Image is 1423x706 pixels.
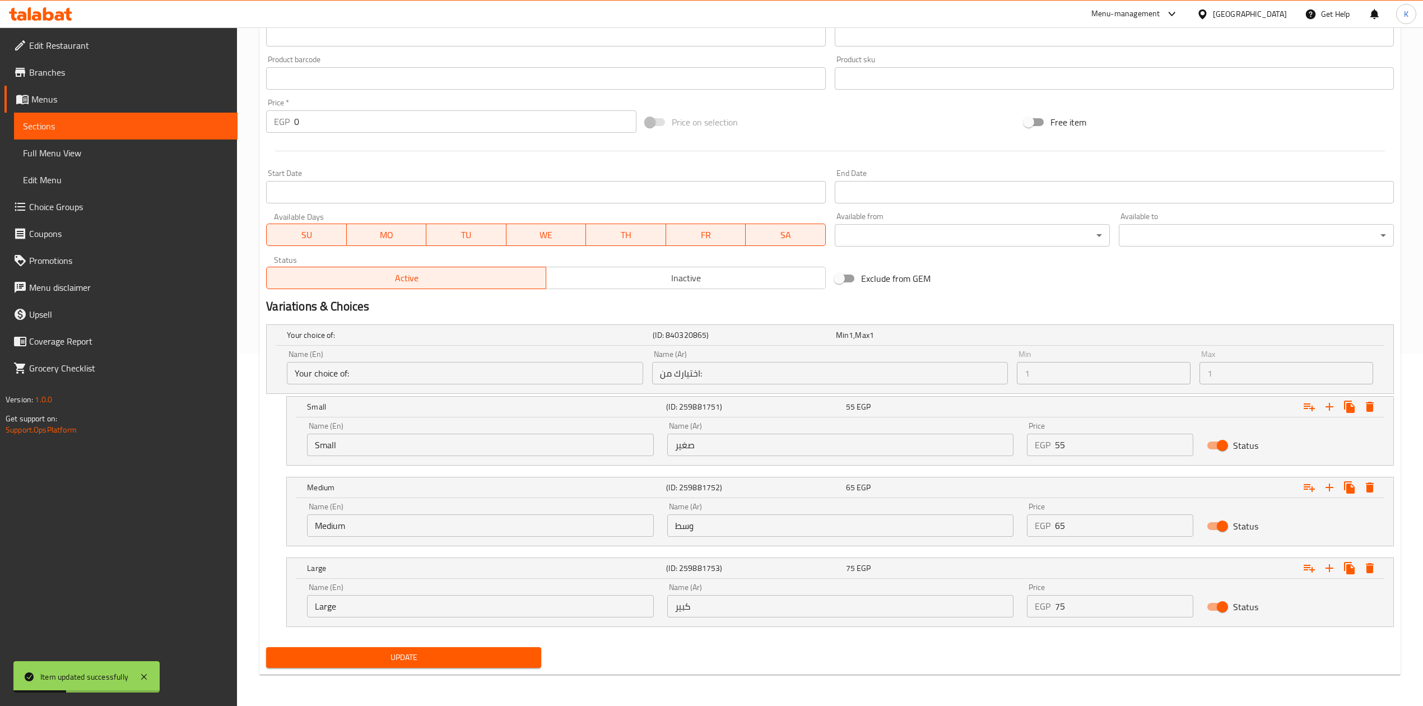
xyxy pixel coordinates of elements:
[1319,397,1340,417] button: Add new choice
[6,422,77,437] a: Support.OpsPlatform
[266,224,346,246] button: SU
[746,224,826,246] button: SA
[29,281,229,294] span: Menu disclaimer
[1035,600,1050,613] p: EGP
[307,434,653,456] input: Enter name En
[835,224,1110,247] div: ​
[672,115,738,129] span: Price on selection
[287,477,1393,498] div: Expand
[671,227,742,243] span: FR
[869,328,874,342] span: 1
[1360,558,1380,578] button: Delete Large
[1319,477,1340,498] button: Add new choice
[29,66,229,79] span: Branches
[590,227,662,243] span: TH
[857,400,871,414] span: EGP
[307,595,653,617] input: Enter name En
[836,329,1014,341] div: ,
[266,67,825,90] input: Please enter product barcode
[271,227,342,243] span: SU
[1299,558,1319,578] button: Add choice group
[23,146,229,160] span: Full Menu View
[271,270,542,286] span: Active
[1404,8,1408,20] span: K
[1340,477,1360,498] button: Clone new choice
[307,563,662,574] h5: Large
[1233,439,1258,452] span: Status
[6,392,33,407] span: Version:
[667,434,1013,456] input: Enter name Ar
[1360,477,1380,498] button: Delete Medium
[29,39,229,52] span: Edit Restaurant
[4,355,238,382] a: Grocery Checklist
[266,267,546,289] button: Active
[846,400,855,414] span: 55
[1319,558,1340,578] button: Add new choice
[1055,595,1193,617] input: Please enter price
[1340,397,1360,417] button: Clone new choice
[4,86,238,113] a: Menus
[351,227,422,243] span: MO
[294,110,636,133] input: Please enter price
[666,401,841,412] h5: (ID: 259881751)
[6,411,57,426] span: Get support on:
[1055,514,1193,537] input: Please enter price
[1035,519,1050,532] p: EGP
[667,595,1013,617] input: Enter name Ar
[1035,438,1050,452] p: EGP
[861,272,931,285] span: Exclude from GEM
[267,325,1393,345] div: Expand
[1050,115,1086,129] span: Free item
[275,651,532,665] span: Update
[836,328,849,342] span: Min
[846,480,855,495] span: 65
[287,397,1393,417] div: Expand
[4,328,238,355] a: Coverage Report
[666,224,746,246] button: FR
[29,335,229,348] span: Coverage Report
[307,514,653,537] input: Enter name En
[667,514,1013,537] input: Enter name Ar
[666,482,841,493] h5: (ID: 259881752)
[40,671,128,683] div: Item updated successfully
[835,67,1394,90] input: Please enter product sku
[857,561,871,575] span: EGP
[35,392,52,407] span: 1.0.0
[586,224,666,246] button: TH
[1299,477,1319,498] button: Add choice group
[511,227,582,243] span: WE
[266,647,541,668] button: Update
[14,140,238,166] a: Full Menu View
[287,362,643,384] input: Enter name En
[4,193,238,220] a: Choice Groups
[1091,7,1160,21] div: Menu-management
[1119,224,1394,247] div: ​
[4,59,238,86] a: Branches
[426,224,506,246] button: TU
[14,113,238,140] a: Sections
[546,267,826,289] button: Inactive
[4,32,238,59] a: Edit Restaurant
[1213,8,1287,20] div: [GEOGRAPHIC_DATA]
[29,308,229,321] span: Upsell
[287,558,1393,578] div: Expand
[31,92,229,106] span: Menus
[4,247,238,274] a: Promotions
[849,328,853,342] span: 1
[1299,397,1319,417] button: Add choice group
[29,227,229,240] span: Coupons
[857,480,871,495] span: EGP
[506,224,587,246] button: WE
[14,166,238,193] a: Edit Menu
[347,224,427,246] button: MO
[431,227,502,243] span: TU
[266,298,1394,315] h2: Variations & Choices
[666,563,841,574] h5: (ID: 259881753)
[307,401,662,412] h5: Small
[287,329,648,341] h5: Your choice of:
[1340,558,1360,578] button: Clone new choice
[1233,519,1258,533] span: Status
[29,254,229,267] span: Promotions
[551,270,821,286] span: Inactive
[29,200,229,213] span: Choice Groups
